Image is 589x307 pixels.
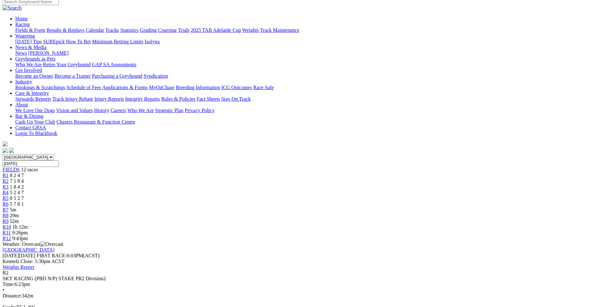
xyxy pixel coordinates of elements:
[3,236,11,241] a: R12
[125,96,160,102] a: Integrity Reports
[3,218,9,224] a: R9
[15,113,43,119] a: Bar & Dining
[242,27,259,33] a: Weights
[3,224,11,230] a: R10
[12,230,28,235] span: 9:26pm
[3,253,35,258] span: [DATE]
[43,39,65,44] a: SUREpick
[37,253,67,258] span: FIRST RACE:
[43,62,91,67] a: Retire Your Greyhound
[3,184,9,189] a: R3
[3,207,9,212] a: R7
[3,247,54,253] a: [GEOGRAPHIC_DATA]
[221,85,252,90] a: ICG Outcomes
[102,85,148,90] a: Applications & Forms
[94,96,124,102] a: Injury Reports
[144,73,168,79] a: Syndication
[3,178,9,184] span: R2
[260,27,299,33] a: Track Maintenance
[15,85,586,90] div: Industry
[37,253,100,258] span: 6:03PM(ACST)
[94,108,109,113] a: History
[140,27,157,33] a: Grading
[197,96,220,102] a: Fact Sheets
[178,27,189,33] a: Trials
[40,241,63,247] img: Overcast
[15,62,586,68] div: Greyhounds as Pets
[66,39,91,44] a: How To Bet
[3,282,15,287] span: Time:
[158,27,177,33] a: Coursing
[15,16,28,21] a: Home
[21,167,38,172] span: 12 races
[3,167,20,172] a: FIELDS
[92,62,137,67] a: GAP SA Assessments
[3,230,11,235] a: R11
[3,148,8,153] img: facebook.svg
[3,287,4,293] span: •
[9,148,14,153] img: twitter.svg
[15,96,51,102] a: Stewards Reports
[3,276,586,282] div: SKY RACING (PBD N/P) STAKE PR2 Division2
[110,108,126,113] a: Careers
[3,241,63,247] span: Weather: Overcast
[3,213,9,218] span: R8
[12,236,28,241] span: 9:43pm
[92,73,142,79] a: Purchasing a Greyhound
[15,73,53,79] a: Become an Owner
[191,27,241,33] a: 2025 TAB Adelaide Cup
[15,50,586,56] div: News & Media
[3,201,9,207] a: R6
[10,213,19,218] span: 29m
[3,264,34,270] a: Weights Report
[253,85,273,90] a: Race Safe
[15,45,46,50] a: News & Media
[3,141,8,146] img: logo-grsa-white.png
[15,102,28,107] a: About
[15,22,30,27] a: Racing
[221,96,251,102] a: Stay On Track
[15,68,42,73] a: Get Involved
[3,173,9,178] a: R1
[15,39,42,44] a: [DATE] Tips
[15,125,46,130] a: Contact GRSA
[145,39,160,44] a: Isolynx
[3,190,9,195] a: R4
[120,27,139,33] a: Statistics
[10,196,24,201] span: 8 5 2 7
[105,27,119,33] a: Tracks
[127,108,154,113] a: Who We Are
[3,196,9,201] a: R5
[15,50,27,56] a: News
[10,184,24,189] span: 1 8 4 2
[15,27,586,33] div: Racing
[176,85,220,90] a: Breeding Information
[15,33,35,39] a: Wagering
[185,108,215,113] a: Privacy Policy
[52,96,93,102] a: Track Injury Rebate
[15,119,55,125] a: Cash Up Your Club
[15,96,586,102] div: Care & Integrity
[54,73,91,79] a: Become a Trainer
[3,282,586,287] div: 6:23pm
[10,190,24,195] span: 5 2 4 7
[10,173,24,178] span: 8 2 4 7
[15,39,586,45] div: Wagering
[46,27,84,33] a: Results & Replays
[28,50,68,56] a: [PERSON_NAME]
[10,218,19,224] span: 52m
[15,62,42,67] a: Who We Are
[161,96,195,102] a: Rules & Policies
[92,39,143,44] a: Minimum Betting Limits
[10,201,24,207] span: 5 7 8 1
[56,119,135,125] a: Chasers Restaurant & Function Centre
[12,224,28,230] span: 1h 12m
[15,27,45,33] a: Fields & Form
